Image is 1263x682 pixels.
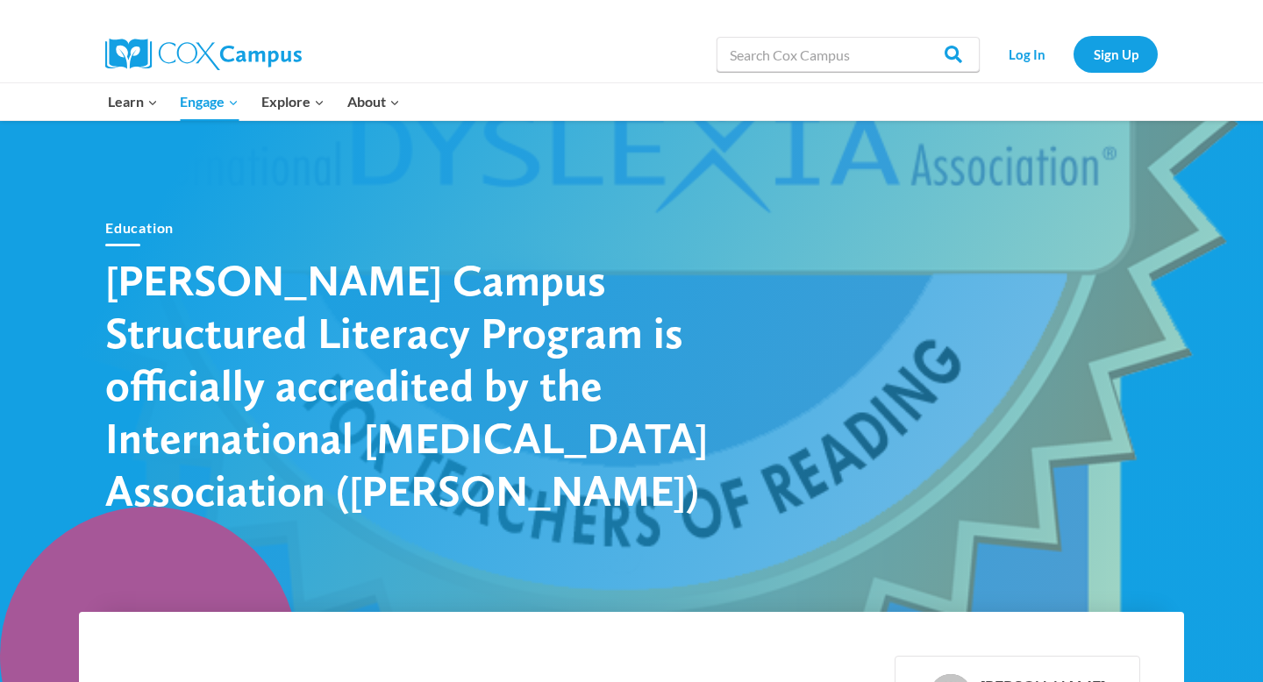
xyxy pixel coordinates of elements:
[96,83,410,120] nav: Primary Navigation
[105,39,302,70] img: Cox Campus
[108,90,158,113] span: Learn
[105,253,719,516] h1: [PERSON_NAME] Campus Structured Literacy Program is officially accredited by the International [M...
[347,90,400,113] span: About
[180,90,239,113] span: Engage
[105,219,174,236] a: Education
[1074,36,1158,72] a: Sign Up
[717,37,980,72] input: Search Cox Campus
[988,36,1158,72] nav: Secondary Navigation
[261,90,325,113] span: Explore
[988,36,1065,72] a: Log In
